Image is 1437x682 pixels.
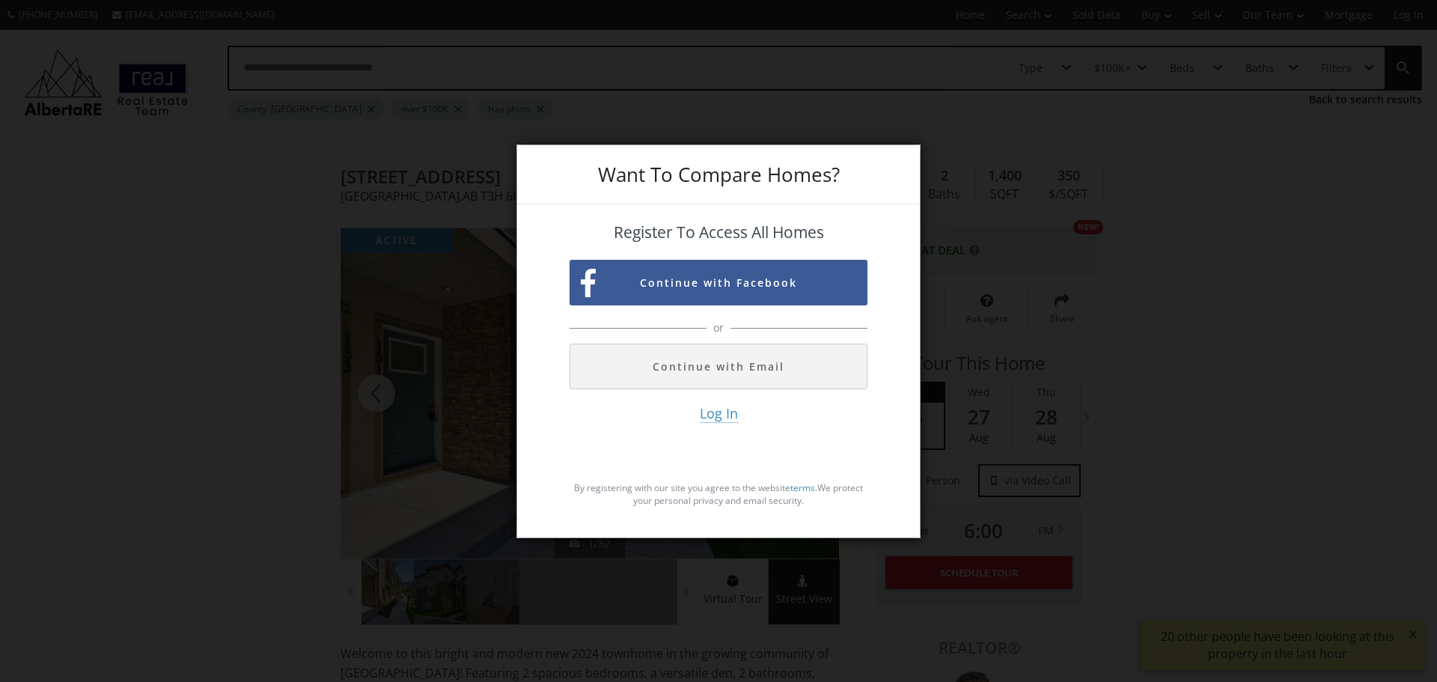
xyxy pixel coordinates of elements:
h4: Register To Access All Homes [570,224,867,241]
span: Log In [700,404,738,423]
span: or [710,320,727,335]
button: Continue with Email [570,344,867,389]
img: facebook-sign-up [581,269,596,298]
button: Continue with Facebook [570,260,867,305]
a: terms [790,481,815,494]
h3: Want To Compare Homes? [570,165,867,184]
p: By registering with our site you agree to the website . We protect your personal privacy and emai... [570,481,867,507]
